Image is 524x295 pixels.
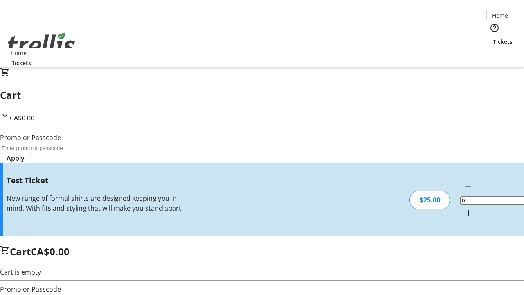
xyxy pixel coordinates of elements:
span: Home [492,11,508,20]
span: Tickets [493,37,513,46]
span: CA$0.00 [10,113,34,123]
div: New range of formal shirts are designed keeping you in mind. With fits and styling that will make... [7,193,185,213]
button: Help [486,20,503,36]
h3: Test Ticket [7,175,185,186]
span: Apply [7,153,25,163]
span: Home [11,49,27,57]
span: CA$0.00 [31,245,70,258]
div: $25.00 [409,191,450,209]
button: Cart [486,46,503,62]
a: Home [5,49,32,57]
img: Orient E2E Organization JdJVlxu9gs's Logo [5,23,78,64]
span: Tickets [11,59,31,67]
a: Tickets [486,37,519,46]
a: Home [487,11,513,20]
button: Increment by one [460,205,477,221]
a: Tickets [5,59,38,67]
